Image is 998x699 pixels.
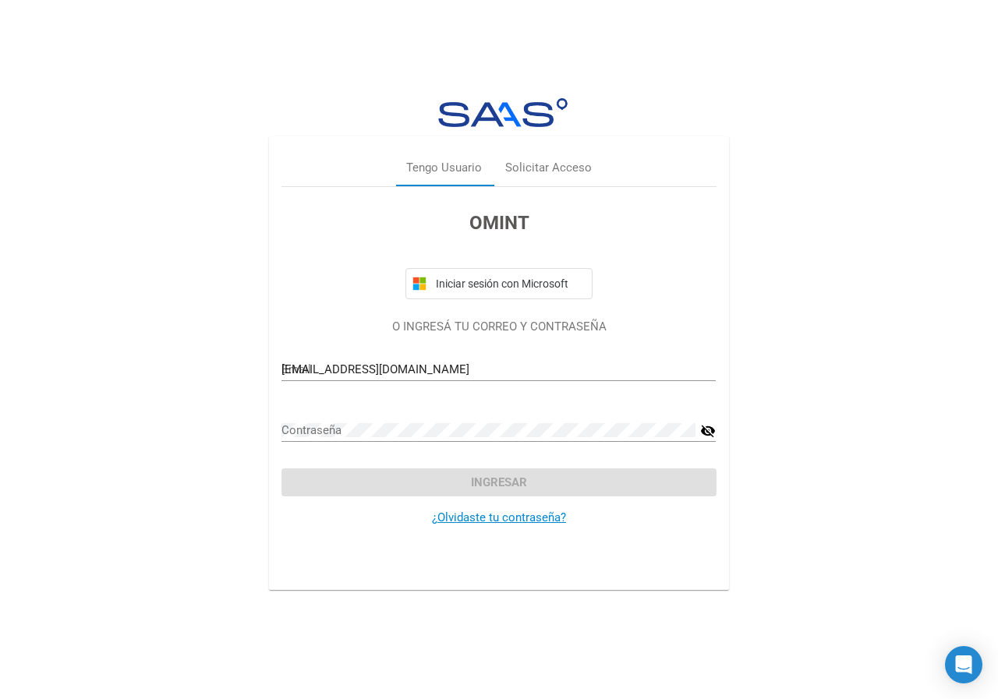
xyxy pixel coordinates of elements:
[281,209,716,237] h3: OMINT
[945,646,982,683] div: Open Intercom Messenger
[433,277,586,290] span: Iniciar sesión con Microsoft
[700,422,716,440] mat-icon: visibility_off
[405,268,593,299] button: Iniciar sesión con Microsoft
[281,468,716,496] button: Ingresar
[406,159,482,177] div: Tengo Usuario
[471,475,527,489] span: Ingresar
[505,159,592,177] div: Solicitar Acceso
[432,510,566,524] a: ¿Olvidaste tu contraseña?
[281,318,716,336] p: O INGRESÁ TU CORREO Y CONTRASEÑA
